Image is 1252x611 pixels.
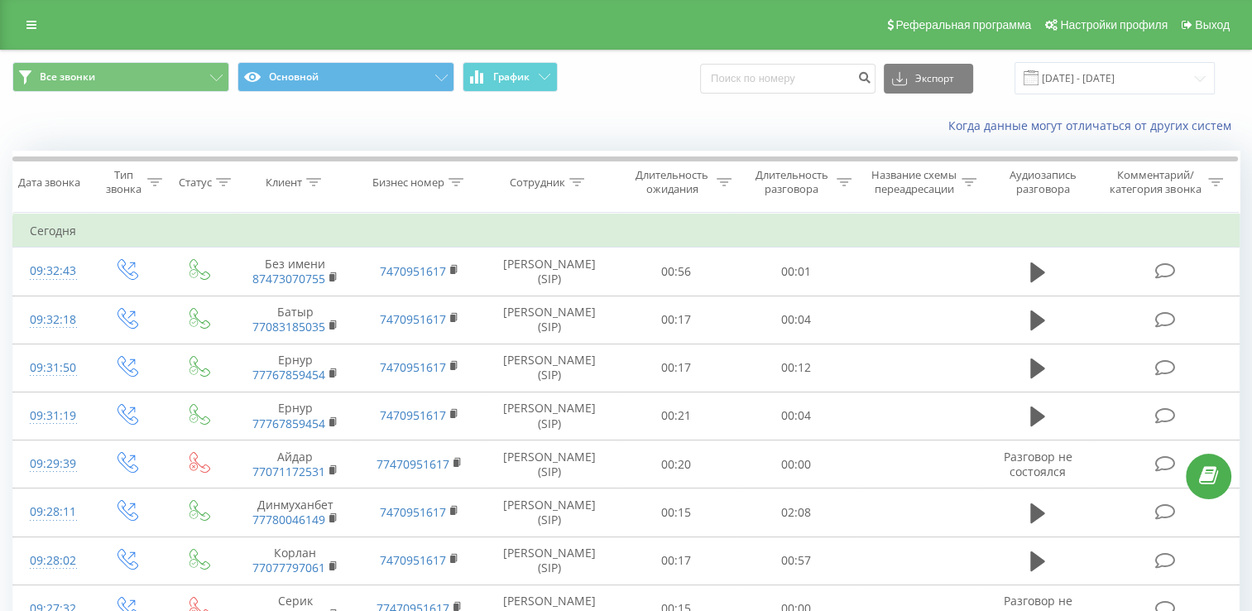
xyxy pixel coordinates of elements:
div: Тип звонка [104,168,143,196]
a: 7470951617 [380,263,446,279]
div: Длительность ожидания [631,168,713,196]
div: 09:32:43 [30,255,73,287]
span: Выход [1195,18,1230,31]
td: 00:56 [616,248,736,296]
button: Все звонки [12,62,229,92]
div: Сотрудник [510,176,565,190]
a: 77077797061 [252,560,325,575]
span: Разговор не состоялся [1003,449,1072,479]
div: Статус [179,176,212,190]
button: Основной [237,62,454,92]
td: 00:17 [616,296,736,344]
button: График [463,62,558,92]
td: 00:17 [616,344,736,392]
a: 7470951617 [380,407,446,423]
a: 7470951617 [380,359,446,375]
a: 77083185035 [252,319,325,334]
td: Корлан [233,536,357,585]
input: Поиск по номеру [700,64,875,94]
div: 09:28:11 [30,496,73,528]
td: 00:04 [736,296,856,344]
td: Ернур [233,392,357,440]
a: Когда данные могут отличаться от других систем [948,118,1240,133]
a: 77470951617 [377,456,449,472]
td: [PERSON_NAME] (SIP) [482,536,616,585]
div: Клиент [266,176,302,190]
button: Экспорт [884,64,973,94]
td: [PERSON_NAME] (SIP) [482,392,616,440]
div: Дата звонка [18,176,80,190]
div: Бизнес номер [372,176,444,190]
td: [PERSON_NAME] (SIP) [482,296,616,344]
a: 77767859454 [252,416,325,431]
td: Айдар [233,440,357,488]
td: Динмуханбет [233,488,357,536]
td: 00:15 [616,488,736,536]
a: 7470951617 [380,552,446,568]
td: 00:57 [736,536,856,585]
td: 00:17 [616,536,736,585]
td: 00:12 [736,344,856,392]
td: 00:00 [736,440,856,488]
td: [PERSON_NAME] (SIP) [482,440,616,488]
span: Реферальная программа [895,18,1031,31]
td: 00:01 [736,248,856,296]
td: Без имени [233,248,357,296]
div: 09:32:18 [30,304,73,336]
a: 7470951617 [380,504,446,520]
div: Комментарий/категория звонка [1107,168,1204,196]
td: 00:21 [616,392,736,440]
a: 87473070755 [252,271,325,286]
div: Длительность разговора [751,168,832,196]
td: 02:08 [736,488,856,536]
a: 77767859454 [252,367,325,382]
td: 00:20 [616,440,736,488]
div: 09:28:02 [30,545,73,577]
div: 09:29:39 [30,448,73,480]
span: Настройки профиля [1060,18,1168,31]
a: 77071172531 [252,464,325,479]
td: [PERSON_NAME] (SIP) [482,488,616,536]
div: 09:31:50 [30,352,73,384]
div: 09:31:19 [30,400,73,432]
td: Сегодня [13,214,1240,248]
div: Аудиозапись разговора [995,168,1091,196]
span: График [493,71,530,83]
td: [PERSON_NAME] (SIP) [482,248,616,296]
a: 7470951617 [380,311,446,327]
td: Батыр [233,296,357,344]
td: Ернур [233,344,357,392]
div: Название схемы переадресации [871,168,957,196]
a: 77780046149 [252,512,325,527]
td: [PERSON_NAME] (SIP) [482,344,616,392]
td: 00:04 [736,392,856,440]
span: Все звонки [40,70,95,84]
